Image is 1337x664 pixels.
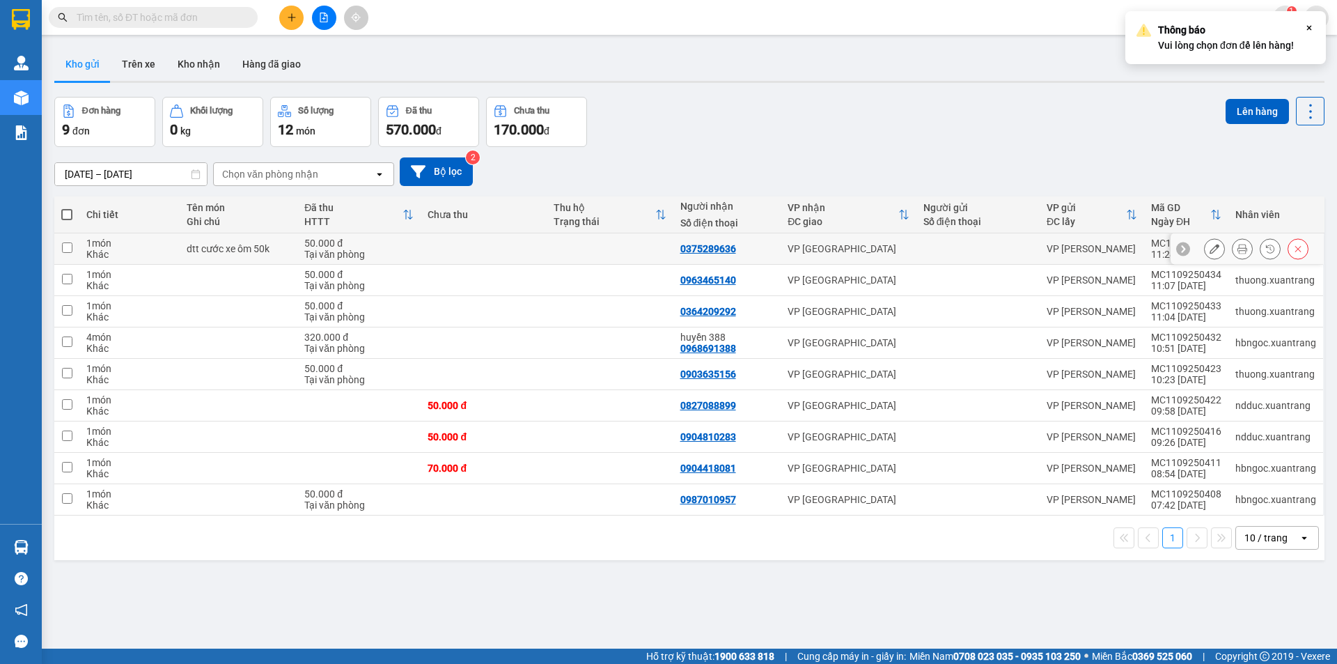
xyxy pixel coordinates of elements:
[554,216,655,227] div: Trạng thái
[374,169,385,180] svg: open
[12,9,30,30] img: logo-vxr
[86,437,172,448] div: Khác
[54,47,111,81] button: Kho gửi
[1047,494,1137,505] div: VP [PERSON_NAME]
[1151,343,1221,354] div: 10:51 [DATE]
[86,343,172,354] div: Khác
[1040,196,1144,233] th: Toggle SortBy
[1304,6,1329,30] button: caret-down
[1260,651,1269,661] span: copyright
[1151,280,1221,291] div: 11:07 [DATE]
[788,216,898,227] div: ĐC giao
[1235,209,1316,220] div: Nhân viên
[1151,202,1210,213] div: Mã GD
[428,431,540,442] div: 50.000 đ
[646,649,774,664] span: Hỗ trợ kỹ thuật:
[785,649,787,664] span: |
[279,6,304,30] button: plus
[788,337,909,348] div: VP [GEOGRAPHIC_DATA]
[86,394,172,406] div: 1 món
[680,243,736,254] div: 0375289636
[1151,216,1210,227] div: Ngày ĐH
[514,106,549,116] div: Chưa thu
[304,238,414,249] div: 50.000 đ
[1151,332,1221,343] div: MC1109250432
[351,13,361,22] span: aim
[1235,494,1316,505] div: hbngoc.xuantrang
[319,13,329,22] span: file-add
[187,202,291,213] div: Tên món
[406,106,432,116] div: Đã thu
[1151,300,1221,311] div: MC1109250433
[788,275,909,286] div: VP [GEOGRAPHIC_DATA]
[1287,6,1297,16] sup: 1
[86,332,172,343] div: 4 món
[1226,99,1289,124] button: Lên hàng
[1235,400,1316,411] div: ndduc.xuantrang
[1244,531,1288,545] div: 10 / trang
[14,56,29,70] img: warehouse-icon
[1151,311,1221,323] div: 11:04 [DATE]
[180,125,191,137] span: kg
[304,363,414,374] div: 50.000 đ
[1235,275,1316,286] div: thuong.xuantrang
[1047,306,1137,317] div: VP [PERSON_NAME]
[680,332,774,343] div: huyền 388
[494,121,544,138] span: 170.000
[1047,369,1137,380] div: VP [PERSON_NAME]
[788,494,909,505] div: VP [GEOGRAPHIC_DATA]
[1151,269,1221,280] div: MC1109250434
[304,311,414,323] div: Tại văn phòng
[909,649,1081,664] span: Miền Nam
[1235,463,1316,474] div: hbngoc.xuantrang
[1151,426,1221,437] div: MC1109250416
[436,125,441,137] span: đ
[486,97,587,147] button: Chưa thu170.000đ
[953,651,1081,662] strong: 0708 023 035 - 0935 103 250
[82,106,120,116] div: Đơn hàng
[1132,651,1192,662] strong: 0369 525 060
[187,216,291,227] div: Ghi chú
[304,202,402,213] div: Đã thu
[428,400,540,411] div: 50.000 đ
[781,196,916,233] th: Toggle SortBy
[296,125,315,137] span: món
[162,97,263,147] button: Khối lượng0kg
[1084,654,1088,659] span: ⚪️
[1047,400,1137,411] div: VP [PERSON_NAME]
[304,332,414,343] div: 320.000 đ
[1235,369,1316,380] div: thuong.xuantrang
[400,157,473,186] button: Bộ lọc
[428,209,540,220] div: Chưa thu
[86,280,172,291] div: Khác
[86,249,172,260] div: Khác
[166,47,231,81] button: Kho nhận
[428,463,540,474] div: 70.000 đ
[1047,337,1137,348] div: VP [PERSON_NAME]
[788,400,909,411] div: VP [GEOGRAPHIC_DATA]
[304,343,414,354] div: Tại văn phòng
[386,121,436,138] span: 570.000
[680,343,736,354] div: 0968691388
[86,488,172,500] div: 1 món
[1047,275,1137,286] div: VP [PERSON_NAME]
[1158,24,1205,36] strong: Thông báo
[544,125,549,137] span: đ
[547,196,673,233] th: Toggle SortBy
[680,275,736,286] div: 0963465140
[1151,406,1221,417] div: 09:58 [DATE]
[86,468,172,479] div: Khác
[923,202,1033,213] div: Người gửi
[1151,488,1221,500] div: MC1109250408
[304,300,414,311] div: 50.000 đ
[1151,363,1221,374] div: MC1109250423
[554,202,655,213] div: Thu hộ
[1151,394,1221,406] div: MC1109250422
[287,13,297,22] span: plus
[14,125,29,140] img: solution-icon
[1235,431,1316,442] div: ndduc.xuantrang
[86,426,172,437] div: 1 món
[54,97,155,147] button: Đơn hàng9đơn
[58,13,68,22] span: search
[15,603,28,617] span: notification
